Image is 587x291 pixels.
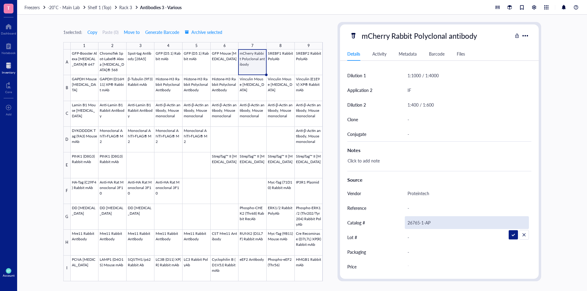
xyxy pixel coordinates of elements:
div: 4 [167,42,169,50]
div: IF [405,84,529,96]
span: Move to [124,30,140,35]
div: Add [6,112,12,116]
div: Core [5,90,12,94]
div: D [63,127,71,152]
div: 6 [223,42,226,50]
div: Details [347,50,360,57]
div: B [63,75,71,101]
button: Archive selected [184,27,223,37]
div: 1 selected: [63,29,82,35]
span: T [7,4,10,12]
div: 1 [83,42,85,50]
span: Rack 3 [119,4,132,10]
div: Dilution 2 [347,101,366,108]
div: - [405,128,529,140]
div: I [63,256,71,281]
div: Dashboard [1,31,16,35]
div: Barcode [429,50,445,57]
div: Notebook [2,51,16,55]
div: Conjugate [347,131,366,137]
div: Proteintech [405,187,529,200]
div: 5 [195,42,198,50]
span: Archive selected [185,30,222,35]
div: mCherry Rabbit Polyclonal antibody [359,29,480,42]
div: Lot # [347,234,357,241]
div: H [63,230,71,255]
div: 9 [308,42,310,50]
div: A [63,49,71,75]
div: - [405,246,529,258]
button: Generate Barcode [145,27,179,37]
div: Activity [372,50,386,57]
span: EF [7,269,10,273]
div: G [63,204,71,230]
div: 8 [279,42,282,50]
span: -20˚C - Main Lab [48,4,80,10]
div: - [405,261,526,272]
div: F [63,178,71,204]
div: 2 [111,42,113,50]
a: -20˚C - Main Lab [48,5,87,10]
div: E [63,152,71,178]
div: Source [347,176,531,184]
div: Notes [347,147,531,154]
button: Paste (0) [102,27,119,37]
div: Files [457,50,465,57]
div: Reference [347,205,366,211]
a: Antibodies 3 - Various [140,5,183,10]
div: Click to add note [345,156,529,171]
span: Freezers [24,4,40,10]
div: 3 [139,42,142,50]
div: Metadata [399,50,417,57]
div: Application 2 [347,87,372,93]
a: Core [5,80,12,94]
a: Notebook [2,41,16,55]
a: Shelf 1 (Top)Rack 3 [88,5,139,10]
div: 1:400 / 1:600 [405,98,529,111]
div: Vendor [347,190,361,197]
div: Price [347,263,356,270]
div: - [405,113,529,126]
a: Inventory [2,61,15,74]
div: Catalog # [347,219,365,226]
div: - [405,231,529,244]
div: 7 [251,42,253,50]
span: Generate Barcode [145,30,179,35]
a: Freezers [24,5,46,10]
div: Account [3,274,15,277]
div: - [405,202,529,214]
div: Inventory [2,71,15,74]
a: Dashboard [1,22,16,35]
button: Move to [124,27,140,37]
div: Dilution 1 [347,72,366,79]
div: Clone [347,116,358,123]
span: Copy [87,30,97,35]
div: 1:1000 / 1:4000 [405,69,529,82]
button: Copy [87,27,98,37]
span: Shelf 1 (Top) [88,4,111,10]
div: Packaging [347,249,366,255]
div: C [63,101,71,127]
